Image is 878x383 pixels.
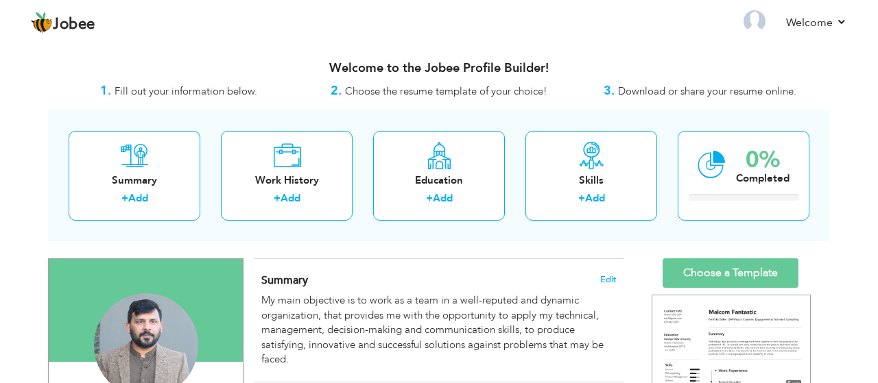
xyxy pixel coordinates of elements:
[578,191,585,206] label: +
[600,275,617,284] span: Edit
[128,191,148,205] a: Add
[536,173,646,188] div: Skills
[274,191,281,206] label: +
[663,258,798,288] a: Choose a Template
[31,12,95,34] a: Jobee
[585,191,605,205] a: Add
[384,173,494,188] div: Education
[53,17,95,32] span: Jobee
[261,293,617,367] div: My main objective is to work as a team in a well-reputed and dynamic organization, that provides ...
[786,14,847,31] a: Welcome
[426,191,433,206] label: +
[345,84,547,98] span: Choose the resume template of your choice!
[121,191,128,206] label: +
[232,173,342,188] div: Work History
[80,173,189,188] div: Summary
[261,273,308,288] span: Summary
[618,84,796,98] span: Download or share your resume online.
[281,191,300,205] a: Add
[736,171,790,186] div: Completed
[115,84,257,98] span: Fill out your information below.
[744,10,766,32] img: Profile Img
[433,191,453,205] a: Add
[261,273,617,287] h4: Adding a summary is a quick and easy way to highlight your experience and interests.
[736,149,790,171] div: 0%
[331,82,342,99] strong: 2.
[604,82,615,99] strong: 3.
[48,62,830,75] h3: Welcome to the Jobee Profile Builder!
[31,12,53,34] img: jobee.io
[100,82,111,99] strong: 1.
